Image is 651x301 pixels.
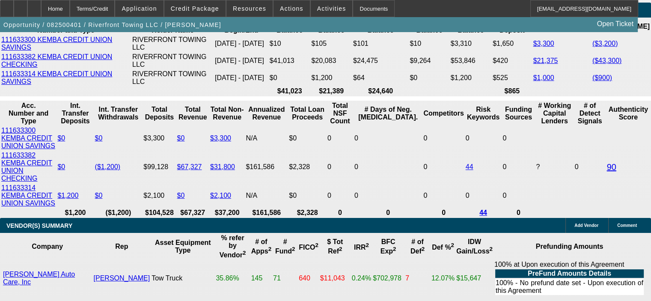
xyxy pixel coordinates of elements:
[594,17,637,31] a: Open Ticket
[1,101,56,125] th: Acc. Number and Type
[32,243,63,250] b: Company
[502,101,535,125] th: Funding Sources
[1,36,112,51] a: 111633300 KEMBA CREDIT UNION SAVINGS
[6,222,72,229] span: VENDOR(S) SUMMARY
[366,242,369,248] sup: 2
[592,74,612,81] a: ($900)
[354,184,422,208] td: 0
[226,0,273,17] button: Resources
[311,36,352,52] td: $105
[315,242,318,248] sup: 2
[317,5,346,12] span: Activities
[95,101,143,125] th: Int. Transfer Withdrawals
[409,53,449,69] td: $9,264
[246,163,287,171] div: $161,586
[353,53,408,69] td: $24,475
[288,101,326,125] th: Total Loan Proceeds
[269,36,310,52] td: $10
[495,279,644,295] td: 100% - No prefund date set - Upon execution of this Agreement
[380,238,396,255] b: BFC Exp
[456,238,493,255] b: IDW Gain/Loss
[409,36,449,52] td: $10
[115,243,128,250] b: Rep
[95,192,103,199] a: $0
[243,250,246,256] sup: 2
[57,101,93,125] th: Int. Transfer Deposits
[132,70,214,86] td: RIVERFRONT TOWING LLC
[269,53,310,69] td: $41,013
[465,184,502,208] td: 0
[533,74,554,81] a: $1,000
[57,209,93,217] th: $1,200
[533,40,554,47] a: $3,300
[311,53,352,69] td: $20,083
[299,244,318,251] b: FICO
[574,101,606,125] th: # of Detect Signals
[288,184,326,208] td: $0
[465,126,502,150] td: 0
[210,134,231,142] a: $3,300
[451,242,454,248] sup: 2
[393,246,396,252] sup: 2
[533,57,558,64] a: $21,375
[617,223,637,228] span: Comment
[327,184,353,208] td: 0
[288,151,326,183] td: $2,328
[251,238,271,255] b: # of Apps
[536,163,540,170] span: Refresh to pull Number of Working Capital Lenders
[592,40,618,47] a: ($3,200)
[245,209,288,217] th: $161,586
[409,70,449,86] td: $0
[311,0,353,17] button: Activities
[210,192,231,199] a: $2,100
[177,101,209,125] th: Total Revenue
[269,87,310,95] th: $41,023
[1,70,112,85] a: 111633314 KEMBA CREDIT UNION SAVINGS
[492,87,532,95] th: $865
[606,162,616,172] a: 90
[3,271,75,286] a: [PERSON_NAME] Auto Care, Inc
[311,87,352,95] th: $21,389
[214,70,268,86] td: [DATE] - [DATE]
[177,209,209,217] th: $67,327
[115,0,163,17] button: Application
[292,246,295,252] sup: 2
[171,5,219,12] span: Credit Package
[245,126,288,150] td: N/A
[423,209,464,217] th: 0
[288,126,326,150] td: $0
[143,184,175,208] td: $2,100
[354,244,369,251] b: IRR
[311,70,352,86] td: $1,200
[431,260,455,296] td: 12.07%
[57,163,65,170] a: $0
[456,260,493,296] td: $15,647
[450,53,491,69] td: $53,846
[245,101,288,125] th: Annualized Revenue
[57,134,65,142] a: $0
[502,151,535,183] td: 0
[177,134,185,142] a: $0
[353,70,408,86] td: $64
[353,36,408,52] td: $101
[1,127,55,149] a: 111633300 KEMBA CREDIT UNION SAVINGS
[95,134,103,142] a: $0
[233,5,266,12] span: Resources
[423,101,464,125] th: Competitors
[288,209,326,217] th: $2,328
[502,209,535,217] th: 0
[432,244,454,251] b: Def %
[177,163,202,170] a: $67,327
[210,163,235,170] a: $31,800
[494,261,645,296] div: 100% at Upon execution of this Agreement
[351,260,372,296] td: 0.24%
[423,126,464,150] td: 0
[354,126,422,150] td: 0
[220,234,246,259] b: % refer by Vendor
[536,243,603,250] b: Prefunding Amounts
[122,5,157,12] span: Application
[57,192,78,199] a: $1,200
[535,101,573,125] th: # Working Capital Lenders
[422,246,425,252] sup: 2
[339,246,342,252] sup: 2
